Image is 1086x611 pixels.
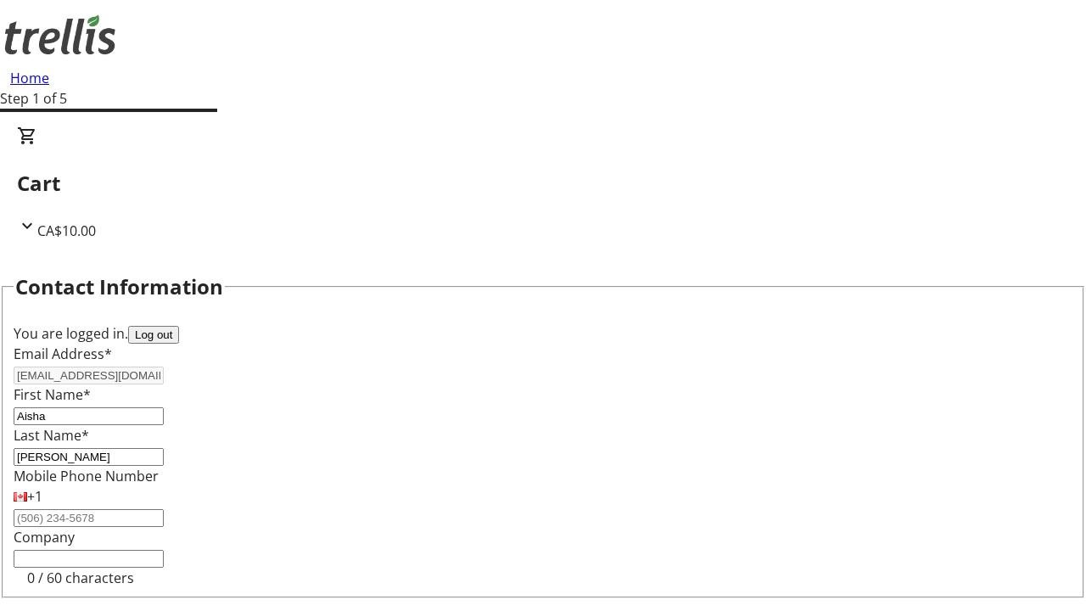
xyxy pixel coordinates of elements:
tr-character-limit: 0 / 60 characters [27,569,134,587]
label: Last Name* [14,426,89,445]
label: Company [14,528,75,547]
h2: Cart [17,168,1069,199]
h2: Contact Information [15,272,223,302]
label: First Name* [14,385,91,404]
span: CA$10.00 [37,221,96,240]
label: Email Address* [14,345,112,363]
div: You are logged in. [14,323,1072,344]
div: CartCA$10.00 [17,126,1069,241]
label: Mobile Phone Number [14,467,159,485]
input: (506) 234-5678 [14,509,164,527]
button: Log out [128,326,179,344]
